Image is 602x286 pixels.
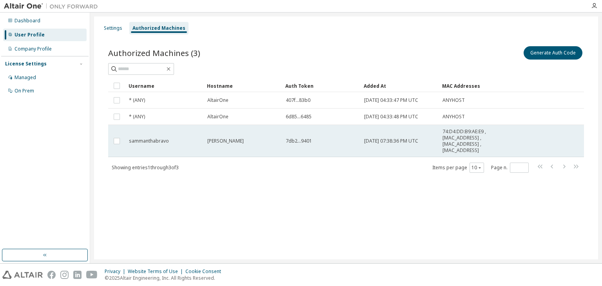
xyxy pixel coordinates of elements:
[364,138,418,144] span: [DATE] 07:38:36 PM UTC
[471,165,482,171] button: 10
[286,114,312,120] span: 6d85...6485
[60,271,69,279] img: instagram.svg
[432,163,484,173] span: Items per page
[104,25,122,31] div: Settings
[15,32,45,38] div: User Profile
[108,47,200,58] span: Authorized Machines (3)
[286,138,312,144] span: 7db2...9401
[86,271,98,279] img: youtube.svg
[207,114,228,120] span: AltairOne
[207,138,244,144] span: [PERSON_NAME]
[73,271,82,279] img: linkedin.svg
[15,74,36,81] div: Managed
[105,268,128,275] div: Privacy
[442,114,465,120] span: ANYHOST
[129,138,169,144] span: sammanthabravo
[442,129,501,154] span: 74:D4:DD:B9:AE:E9 , [MAC_ADDRESS] , [MAC_ADDRESS] , [MAC_ADDRESS]
[207,97,228,103] span: AltairOne
[15,18,40,24] div: Dashboard
[442,80,502,92] div: MAC Addresses
[112,164,179,171] span: Showing entries 1 through 3 of 3
[4,2,102,10] img: Altair One
[364,97,418,103] span: [DATE] 04:33:47 PM UTC
[364,80,436,92] div: Added At
[128,268,185,275] div: Website Terms of Use
[129,97,145,103] span: * (ANY)
[132,25,185,31] div: Authorized Machines
[491,163,529,173] span: Page n.
[129,80,201,92] div: Username
[15,46,52,52] div: Company Profile
[207,80,279,92] div: Hostname
[105,275,226,281] p: © 2025 Altair Engineering, Inc. All Rights Reserved.
[364,114,418,120] span: [DATE] 04:33:48 PM UTC
[47,271,56,279] img: facebook.svg
[286,97,310,103] span: 407f...83b0
[285,80,357,92] div: Auth Token
[129,114,145,120] span: * (ANY)
[524,46,582,60] button: Generate Auth Code
[442,97,465,103] span: ANYHOST
[185,268,226,275] div: Cookie Consent
[2,271,43,279] img: altair_logo.svg
[5,61,47,67] div: License Settings
[15,88,34,94] div: On Prem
